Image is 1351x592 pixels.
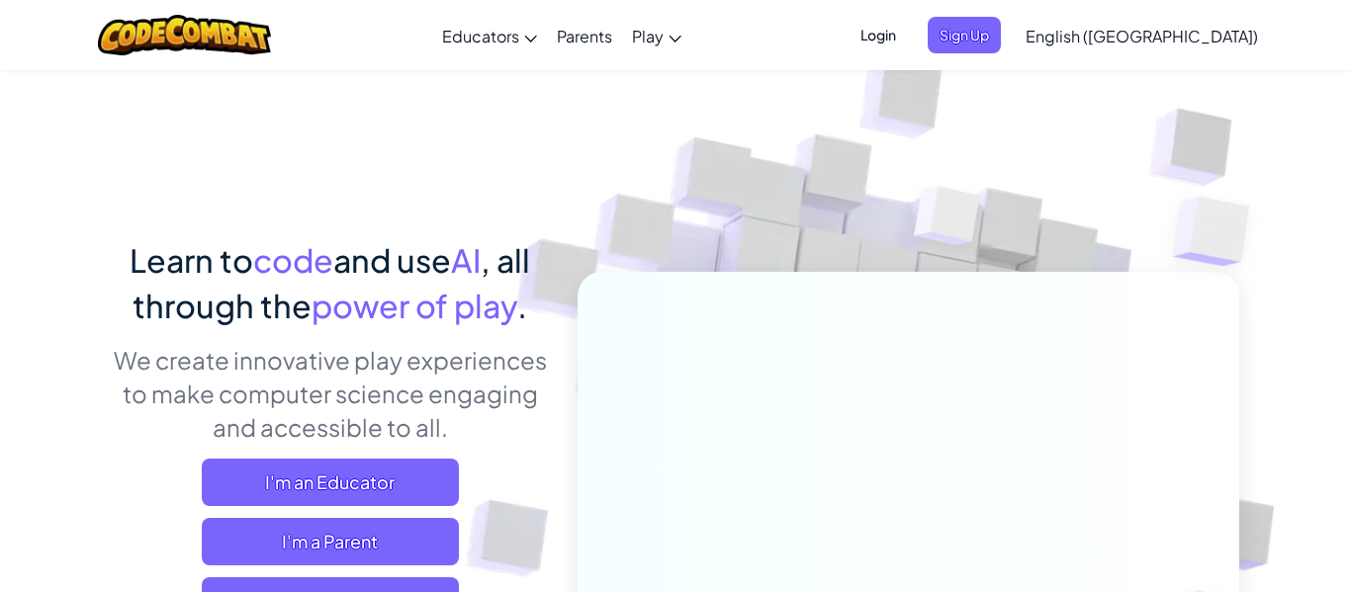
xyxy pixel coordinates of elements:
[451,240,481,280] span: AI
[202,459,459,506] a: I'm an Educator
[1026,26,1258,46] span: English ([GEOGRAPHIC_DATA])
[928,17,1001,53] button: Sign Up
[849,17,908,53] button: Login
[632,26,664,46] span: Play
[517,286,527,325] span: .
[98,15,271,55] img: CodeCombat logo
[253,240,333,280] span: code
[877,147,1020,295] img: Overlap cubes
[130,240,253,280] span: Learn to
[1016,9,1268,62] a: English ([GEOGRAPHIC_DATA])
[432,9,547,62] a: Educators
[442,26,519,46] span: Educators
[333,240,451,280] span: and use
[312,286,517,325] span: power of play
[112,343,548,444] p: We create innovative play experiences to make computer science engaging and accessible to all.
[1133,148,1305,315] img: Overlap cubes
[547,9,622,62] a: Parents
[202,518,459,565] a: I'm a Parent
[622,9,691,62] a: Play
